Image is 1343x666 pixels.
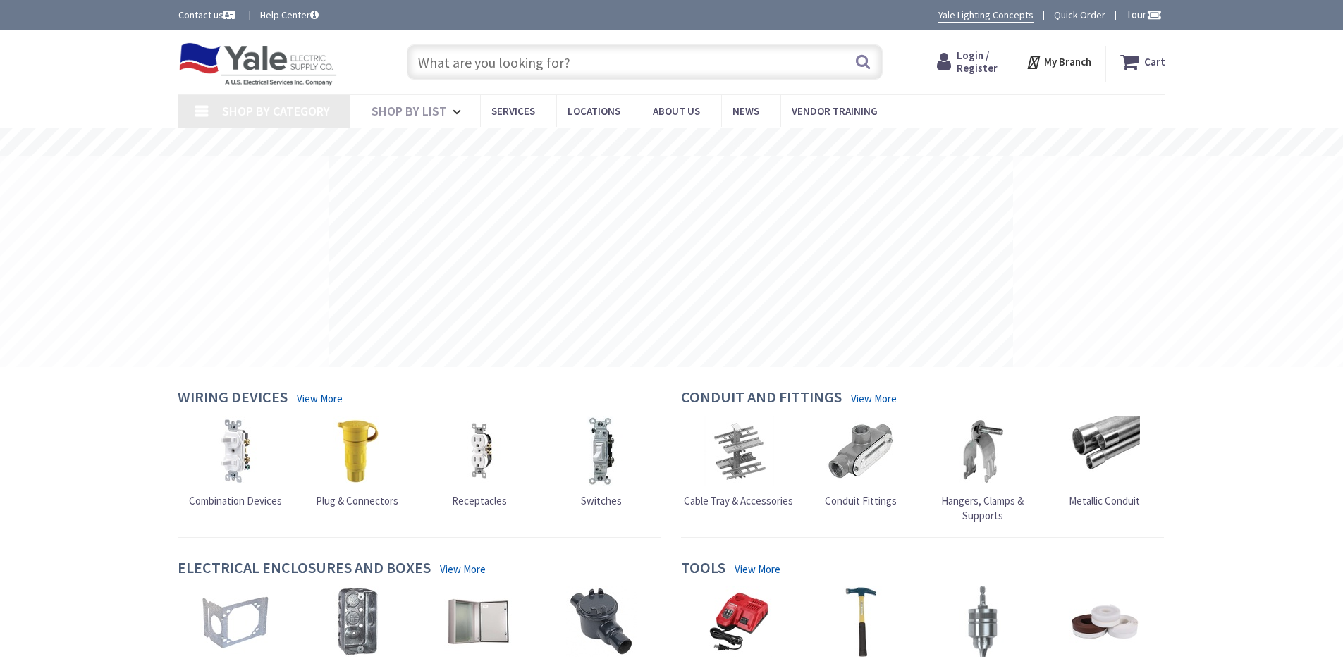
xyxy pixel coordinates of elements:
span: Tour [1126,8,1162,21]
h4: Electrical Enclosures and Boxes [178,559,431,579]
a: Quick Order [1054,8,1105,22]
img: Batteries & Chargers [704,586,774,657]
span: Metallic Conduit [1069,494,1140,507]
a: Yale Lighting Concepts [938,8,1034,23]
a: Plug & Connectors Plug & Connectors [316,416,398,508]
span: Receptacles [452,494,507,507]
img: Enclosures & Cabinets [444,586,515,657]
span: Hangers, Clamps & Supports [941,494,1024,522]
a: Login / Register [937,49,998,75]
h4: Conduit and Fittings [681,388,842,409]
img: Box Hardware & Accessories [200,586,271,657]
img: Adhesive, Sealant & Tapes [1069,586,1140,657]
a: Cable Tray & Accessories Cable Tray & Accessories [684,416,793,508]
img: Device Boxes [322,586,393,657]
a: Switches Switches [566,416,637,508]
a: View More [297,391,343,406]
a: Cart [1120,49,1165,75]
a: View More [851,391,897,406]
strong: My Branch [1044,55,1091,68]
span: Switches [581,494,622,507]
h4: Wiring Devices [178,388,288,409]
img: Receptacles [444,416,515,486]
a: Metallic Conduit Metallic Conduit [1069,416,1140,508]
span: Locations [568,104,620,118]
span: Shop By Category [222,103,330,119]
span: Vendor Training [792,104,878,118]
span: Shop By List [372,103,447,119]
img: Hangers, Clamps & Supports [948,416,1018,486]
img: Plug & Connectors [322,416,393,486]
span: About Us [653,104,700,118]
img: Yale Electric Supply Co. [178,42,338,86]
span: Login / Register [957,49,998,75]
a: Hangers, Clamps & Supports Hangers, Clamps & Supports [925,416,1041,524]
span: Combination Devices [189,494,282,507]
img: Combination Devices [200,416,271,486]
img: Conduit Fittings [826,416,896,486]
a: View More [440,562,486,576]
strong: Cart [1144,49,1165,75]
span: Conduit Fittings [825,494,897,507]
img: Explosion-Proof Boxes & Accessories [566,586,637,657]
a: View More [735,562,780,576]
span: Cable Tray & Accessories [684,494,793,507]
a: Combination Devices Combination Devices [189,416,282,508]
span: Services [491,104,535,118]
a: Receptacles Receptacles [444,416,515,508]
img: Metallic Conduit [1069,416,1140,486]
img: Cable Tray & Accessories [704,416,774,486]
h4: Tools [681,559,725,579]
a: Help Center [260,8,319,22]
span: News [732,104,759,118]
img: Tool Attachments & Accessories [948,586,1018,657]
div: My Branch [1026,49,1091,75]
input: What are you looking for? [407,44,883,80]
span: Plug & Connectors [316,494,398,507]
a: Conduit Fittings Conduit Fittings [825,416,897,508]
img: Switches [566,416,637,486]
a: Contact us [178,8,238,22]
img: Hand Tools [826,586,896,657]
